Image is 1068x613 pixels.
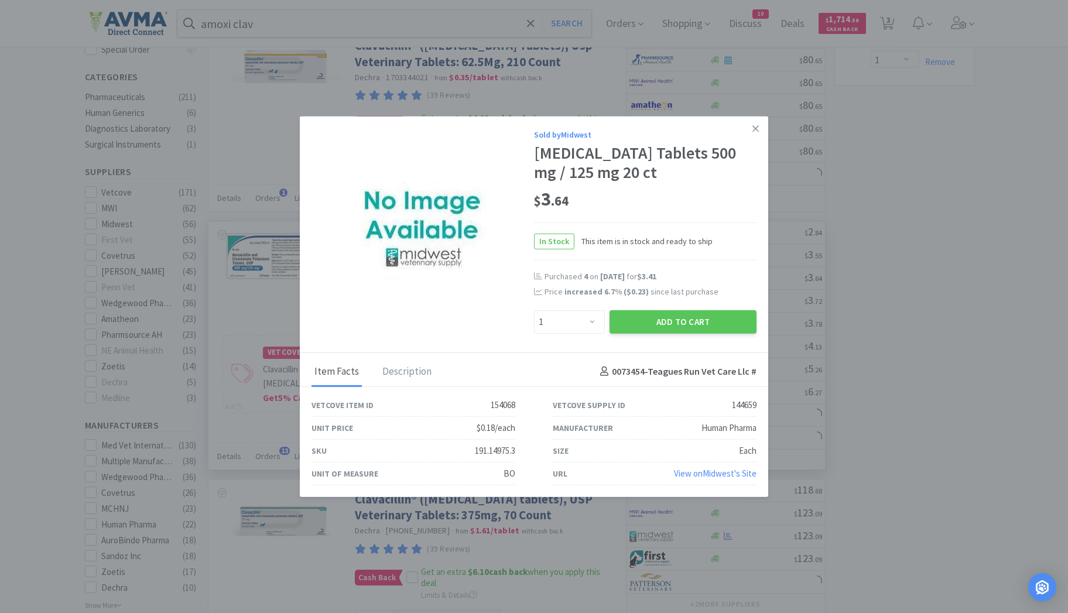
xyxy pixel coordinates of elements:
[534,193,541,209] span: $
[311,467,378,480] div: Unit of Measure
[627,286,646,297] span: $0.23
[595,364,756,379] h4: 0073454 - Teagues Run Vet Care Llc #
[311,357,362,386] div: Item Facts
[553,421,613,434] div: Manufacturer
[545,285,756,298] div: Price since last purchase
[637,271,656,282] span: $3.41
[360,181,487,280] img: cb21cfe0d1414d439d76aa70f597ba3d_144659.jpeg
[534,187,569,211] span: 3
[311,421,353,434] div: Unit Price
[674,468,756,479] a: View onMidwest's Site
[701,421,756,435] div: Human Pharma
[545,271,756,283] div: Purchased on for
[553,398,625,411] div: Vetcove Supply ID
[311,398,374,411] div: Vetcove Item ID
[379,357,434,386] div: Description
[584,271,588,282] span: 4
[491,398,515,412] div: 154068
[475,444,515,458] div: 191.14975.3
[311,444,327,457] div: SKU
[732,398,756,412] div: 144659
[574,235,713,248] span: This item is in stock and ready to ship
[534,143,756,183] div: [MEDICAL_DATA] Tablets 500 mg / 125 mg 20 ct
[553,444,569,457] div: Size
[600,271,625,282] span: [DATE]
[1028,573,1056,601] div: Open Intercom Messenger
[477,421,515,435] div: $0.18/each
[534,128,756,141] div: Sold by Midwest
[739,444,756,458] div: Each
[553,467,567,480] div: URL
[564,286,649,297] span: increased 6.7 % ( )
[551,193,569,209] span: . 64
[504,467,515,481] div: BO
[535,234,574,249] span: In Stock
[610,310,756,333] button: Add to Cart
